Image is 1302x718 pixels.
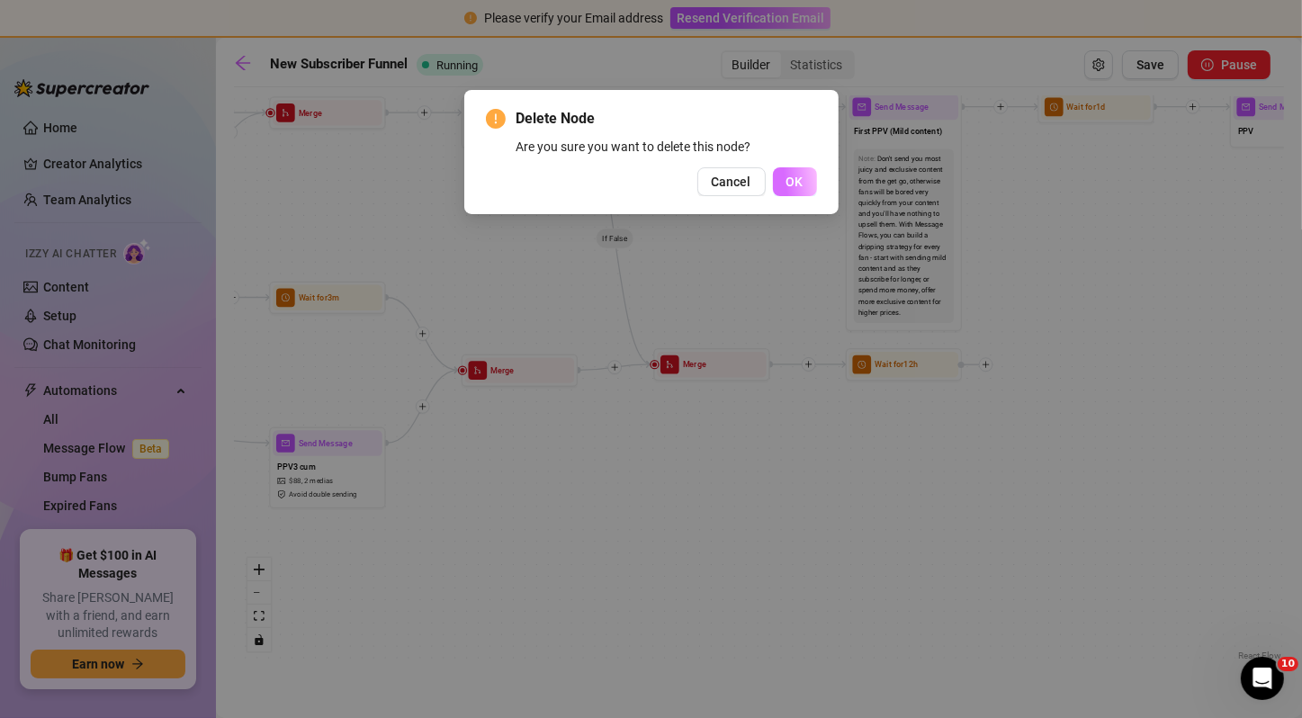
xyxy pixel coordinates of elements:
[712,175,751,189] span: Cancel
[773,167,817,196] button: OK
[1278,657,1298,671] span: 10
[486,109,506,129] span: exclamation-circle
[1241,657,1284,700] iframe: Intercom live chat
[697,167,766,196] button: Cancel
[516,108,817,130] span: Delete Node
[786,175,804,189] span: OK
[516,137,817,157] div: Are you sure you want to delete this node?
